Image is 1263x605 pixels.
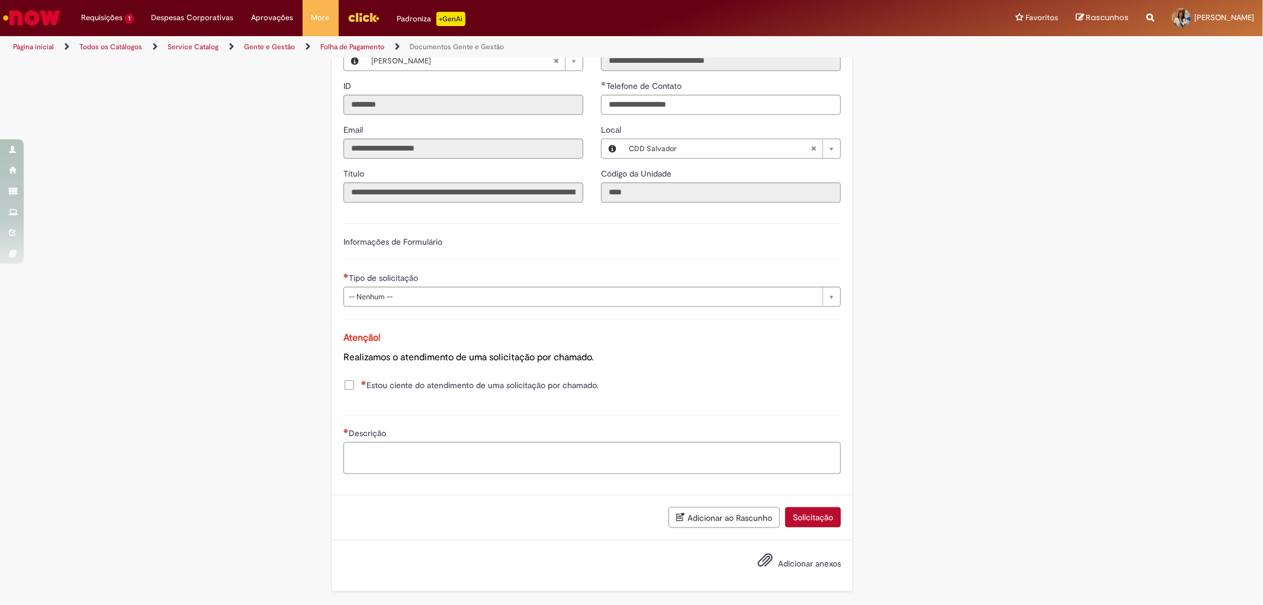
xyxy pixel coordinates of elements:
span: Local [601,124,624,135]
span: Adicionar anexos [778,558,841,569]
span: Rascunhos [1086,12,1129,23]
span: Descrição [349,428,388,438]
a: Página inicial [13,42,54,52]
span: Despesas Corporativas [152,12,234,24]
a: CDD SalvadorLimpar campo Local [623,139,840,158]
input: Telefone de Contato [601,95,841,115]
a: Documentos Gente e Gestão [410,42,504,52]
textarea: Descrição [343,442,841,474]
label: Informações de Formulário [343,236,442,247]
span: Necessários [343,273,349,278]
span: Estou ciente do atendimento de uma solicitação por chamado. [361,379,598,391]
button: Adicionar anexos [754,549,776,577]
p: +GenAi [436,12,465,26]
button: Adicionar ao Rascunho [669,507,780,528]
input: Email [343,139,583,159]
span: Requisições [81,12,123,24]
span: [PERSON_NAME] [371,52,553,71]
span: More [311,12,330,24]
span: Somente leitura - Email [343,124,365,135]
input: Departamento [601,51,841,71]
img: click_logo_yellow_360x200.png [348,8,380,26]
abbr: Limpar campo Favorecido [547,52,565,71]
span: [PERSON_NAME] [1194,12,1254,23]
a: Folha de Pagamento [320,42,384,52]
label: Somente leitura - Código da Unidade [601,168,674,180]
span: Aprovações [252,12,294,24]
span: Telefone de Contato [606,81,684,91]
span: Realizamos o atendimento de uma solicitação por chamado. [343,351,594,363]
span: Somente leitura - ID [343,81,353,91]
a: Rascunhos [1076,12,1129,24]
div: Padroniza [397,12,465,26]
span: Favoritos [1026,12,1058,24]
span: Obrigatório Preenchido [601,81,606,86]
span: -- Nenhum -- [349,287,817,306]
input: Código da Unidade [601,183,841,203]
label: Somente leitura - Título [343,168,367,180]
ul: Trilhas de página [9,36,833,58]
a: Service Catalog [168,42,218,52]
label: Somente leitura - ID [343,80,353,92]
a: Todos os Catálogos [79,42,142,52]
a: Gente e Gestão [244,42,295,52]
input: ID [343,95,583,115]
span: CDD Salvador [629,139,811,158]
button: Solicitação [785,507,841,527]
span: Necessários [361,380,367,385]
button: Local, Visualizar este registro CDD Salvador [602,139,623,158]
img: ServiceNow [1,6,62,30]
label: Somente leitura - Email [343,124,365,136]
span: Tipo de solicitação [349,273,420,283]
a: [PERSON_NAME]Limpar campo Favorecido [365,52,583,71]
span: 1 [125,14,134,24]
input: Título [343,183,583,203]
span: Necessários [343,428,349,433]
span: Atenção! [343,332,381,344]
button: Favorecido, Visualizar este registro Larissa Fernandes Correia Menezes [344,52,365,71]
abbr: Limpar campo Local [805,139,822,158]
